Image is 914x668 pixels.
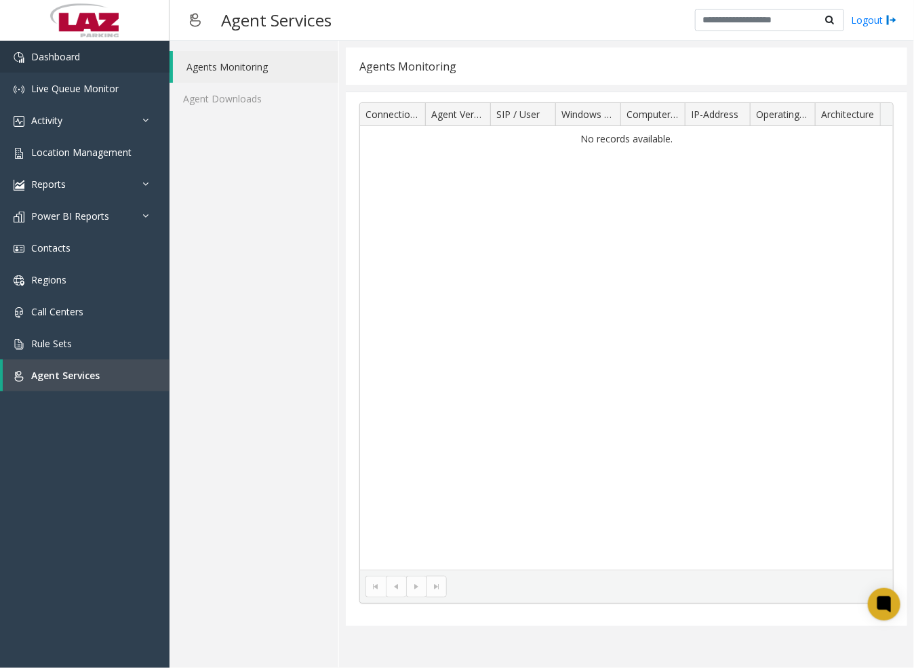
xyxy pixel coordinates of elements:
img: pageIcon [183,3,207,37]
span: Regions [31,273,66,286]
img: 'icon' [14,148,24,159]
a: Agent Downloads [170,83,338,115]
span: Architecture [822,108,875,121]
img: 'icon' [14,180,24,191]
span: Windows User [561,108,624,121]
img: 'icon' [14,84,24,95]
span: Computer Name [627,108,700,121]
a: Agent Services [3,359,170,391]
img: 'icon' [14,116,24,127]
span: IP-Address [692,108,739,121]
div: Data table [360,103,893,570]
span: Call Centers [31,305,83,318]
span: SIP / User [496,108,540,121]
img: 'icon' [14,339,24,350]
span: Contacts [31,241,71,254]
td: No records available. [360,126,893,152]
span: Activity [31,114,62,127]
span: Location Management [31,146,132,159]
img: 'icon' [14,307,24,318]
span: Connection Time [365,108,441,121]
span: Live Queue Monitor [31,82,119,95]
img: 'icon' [14,371,24,382]
img: 'icon' [14,243,24,254]
a: Logout [851,13,897,27]
span: Operating System [757,108,835,121]
span: Dashboard [31,50,80,63]
img: 'icon' [14,212,24,222]
span: Agent Version [431,108,492,121]
a: Agents Monitoring [173,51,338,83]
span: Reports [31,178,66,191]
img: 'icon' [14,52,24,63]
span: Power BI Reports [31,210,109,222]
img: 'icon' [14,275,24,286]
img: logout [886,13,897,27]
span: Rule Sets [31,337,72,350]
div: Agents Monitoring [359,58,456,75]
h3: Agent Services [214,3,338,37]
span: Agent Services [31,369,100,382]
